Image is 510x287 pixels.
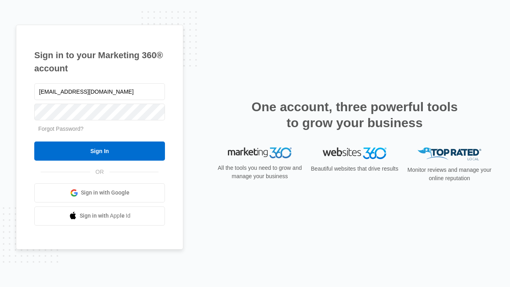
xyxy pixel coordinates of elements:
[38,126,84,132] a: Forgot Password?
[34,142,165,161] input: Sign In
[418,147,481,161] img: Top Rated Local
[215,164,304,181] p: All the tools you need to grow and manage your business
[310,165,399,173] p: Beautiful websites that drive results
[405,166,494,183] p: Monitor reviews and manage your online reputation
[34,49,165,75] h1: Sign in to your Marketing 360® account
[80,212,131,220] span: Sign in with Apple Id
[228,147,292,159] img: Marketing 360
[90,168,110,176] span: OR
[249,99,460,131] h2: One account, three powerful tools to grow your business
[34,183,165,202] a: Sign in with Google
[34,206,165,226] a: Sign in with Apple Id
[81,189,129,197] span: Sign in with Google
[323,147,386,159] img: Websites 360
[34,83,165,100] input: Email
